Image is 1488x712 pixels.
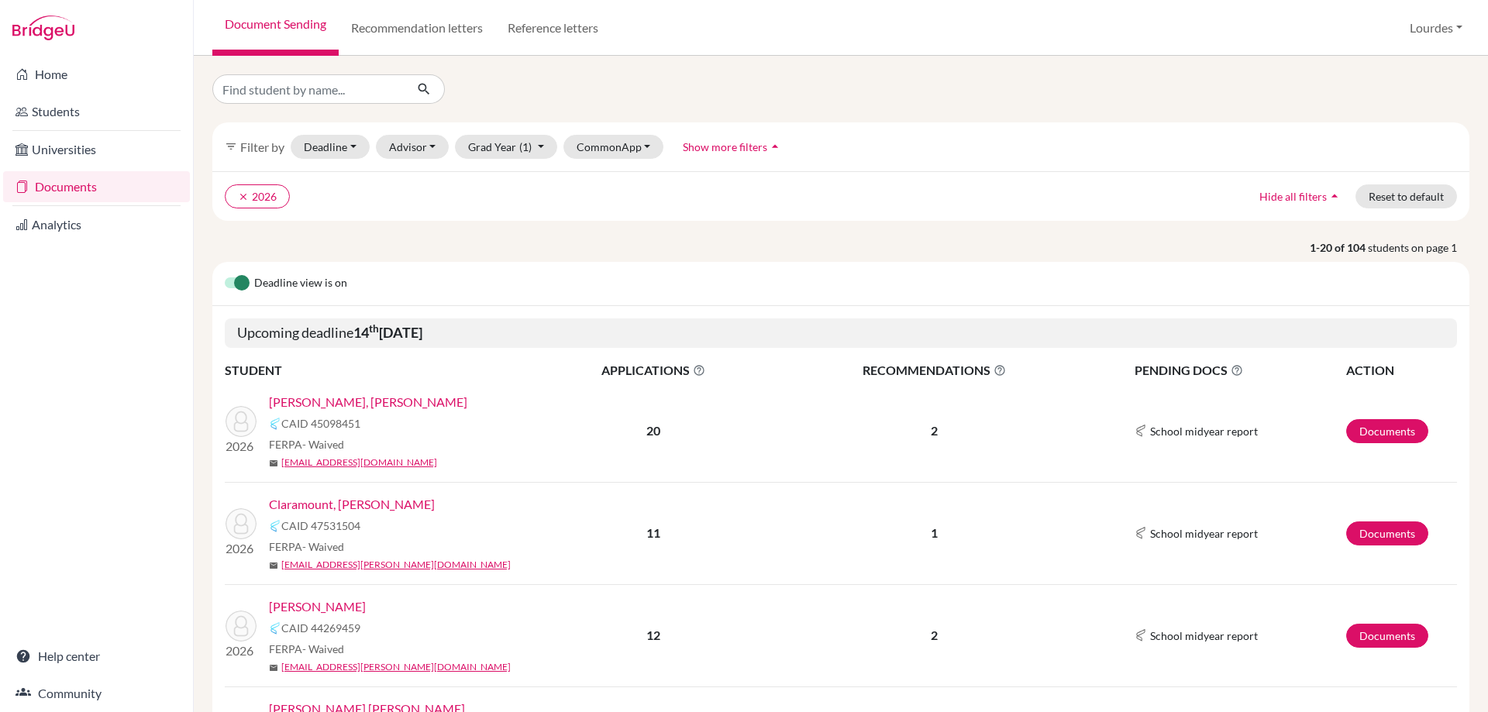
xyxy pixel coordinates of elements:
a: Home [3,59,190,90]
span: FERPA [269,538,344,555]
button: CommonApp [563,135,664,159]
span: Hide all filters [1259,190,1327,203]
span: - Waived [302,438,344,451]
span: FERPA [269,641,344,657]
b: 12 [646,628,660,642]
h5: Upcoming deadline [225,318,1457,348]
a: [PERSON_NAME] [269,597,366,616]
img: Common App logo [1135,629,1147,641]
span: mail [269,663,278,672]
sup: th [369,322,379,335]
a: Community [3,678,190,709]
span: Show more filters [683,140,767,153]
span: FERPA [269,436,344,452]
th: STUDENT [225,360,535,380]
button: Grad Year(1) [455,135,557,159]
span: CAID 47531504 [281,518,360,534]
button: Advisor [376,135,449,159]
a: Students [3,96,190,127]
a: [PERSON_NAME], [PERSON_NAME] [269,393,467,411]
span: (1) [519,140,532,153]
a: Documents [1346,419,1428,443]
span: School midyear report [1150,423,1258,439]
p: 2026 [226,437,257,456]
button: Lourdes [1403,13,1469,43]
p: 2 [773,421,1097,440]
img: Common App logo [1135,527,1147,539]
span: - Waived [302,642,344,655]
span: mail [269,459,278,468]
i: filter_list [225,140,237,153]
span: CAID 45098451 [281,415,360,432]
span: APPLICATIONS [536,361,771,380]
input: Find student by name... [212,74,405,104]
span: mail [269,561,278,570]
button: clear2026 [225,184,290,208]
img: Castellá Falkenberg, Miranda [226,406,257,437]
b: 14 [DATE] [353,324,422,341]
i: arrow_drop_up [767,139,783,154]
a: [EMAIL_ADDRESS][PERSON_NAME][DOMAIN_NAME] [281,660,511,674]
strong: 1-20 of 104 [1310,239,1368,256]
img: Common App logo [269,622,281,635]
a: Documents [1346,521,1428,545]
img: Common App logo [1135,425,1147,437]
i: clear [238,191,249,202]
img: Bridge-U [12,15,74,40]
th: ACTION [1345,360,1457,380]
span: School midyear report [1150,628,1258,644]
a: [EMAIL_ADDRESS][PERSON_NAME][DOMAIN_NAME] [281,558,511,572]
span: - Waived [302,540,344,553]
button: Show more filtersarrow_drop_up [670,135,796,159]
button: Hide all filtersarrow_drop_up [1246,184,1355,208]
span: Filter by [240,139,284,154]
p: 1 [773,524,1097,542]
img: Common App logo [269,418,281,430]
a: Documents [1346,624,1428,648]
i: arrow_drop_up [1327,188,1342,204]
p: 2 [773,626,1097,645]
a: [EMAIL_ADDRESS][DOMAIN_NAME] [281,456,437,470]
p: 2026 [226,641,257,660]
span: students on page 1 [1368,239,1469,256]
span: PENDING DOCS [1135,361,1345,380]
button: Deadline [291,135,370,159]
img: Dada Chávez, Maria Cristina [226,611,257,641]
img: Common App logo [269,520,281,532]
span: Deadline view is on [254,274,347,293]
a: Analytics [3,209,190,240]
a: Universities [3,134,190,165]
span: CAID 44269459 [281,620,360,636]
b: 11 [646,525,660,540]
a: Documents [3,171,190,202]
p: 2026 [226,539,257,558]
a: Help center [3,641,190,672]
span: School midyear report [1150,525,1258,542]
b: 20 [646,423,660,438]
span: RECOMMENDATIONS [773,361,1097,380]
button: Reset to default [1355,184,1457,208]
img: Claramount, Fiorella Esther [226,508,257,539]
a: Claramount, [PERSON_NAME] [269,495,435,514]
